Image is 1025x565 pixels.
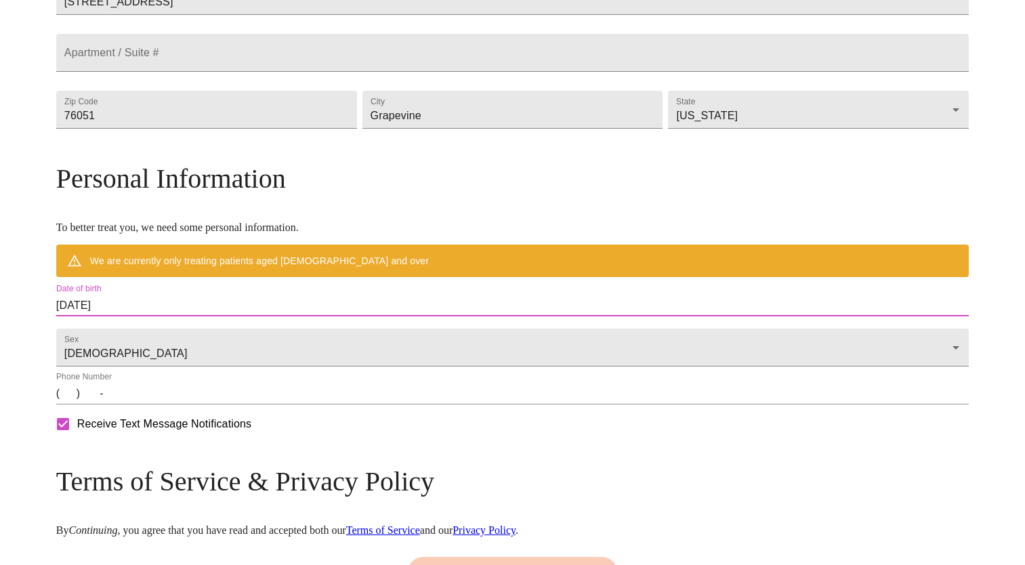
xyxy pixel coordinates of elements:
[56,373,112,381] label: Phone Number
[56,329,969,367] div: [DEMOGRAPHIC_DATA]
[346,524,420,536] a: Terms of Service
[668,91,969,129] div: [US_STATE]
[56,524,969,537] p: By , you agree that you have read and accepted both our and our .
[90,249,429,273] div: We are currently only treating patients aged [DEMOGRAPHIC_DATA] and over
[77,416,251,432] span: Receive Text Message Notifications
[453,524,516,536] a: Privacy Policy
[56,465,969,497] h3: Terms of Service & Privacy Policy
[56,285,102,293] label: Date of birth
[56,163,969,194] h3: Personal Information
[56,222,969,234] p: To better treat you, we need some personal information.
[69,524,118,536] em: Continuing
